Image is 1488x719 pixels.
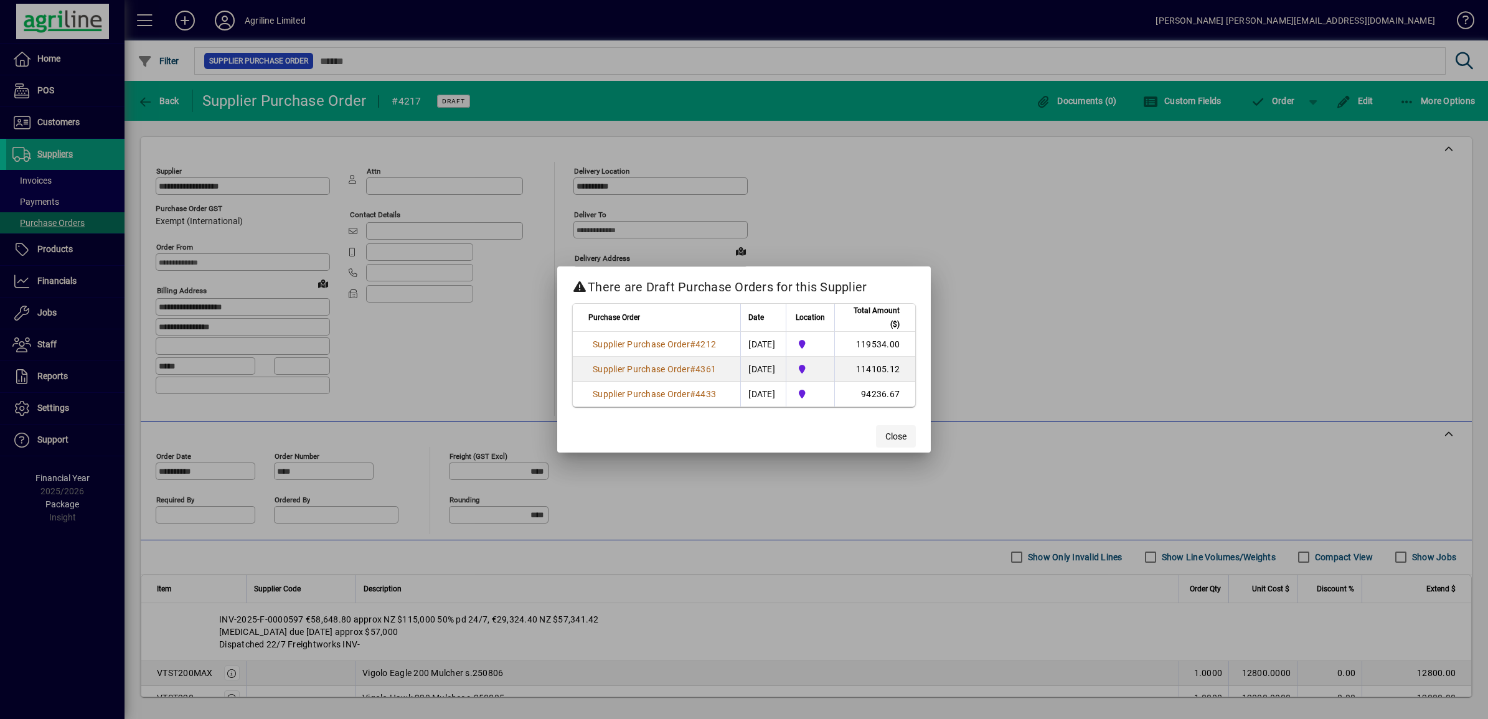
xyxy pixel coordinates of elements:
[593,364,690,374] span: Supplier Purchase Order
[593,389,690,399] span: Supplier Purchase Order
[588,362,720,376] a: Supplier Purchase Order#4361
[794,337,827,351] span: Gore
[794,362,827,376] span: Gore
[740,382,786,406] td: [DATE]
[695,364,716,374] span: 4361
[834,332,915,357] td: 119534.00
[588,311,640,324] span: Purchase Order
[588,387,720,401] a: Supplier Purchase Order#4433
[695,389,716,399] span: 4433
[834,357,915,382] td: 114105.12
[588,337,720,351] a: Supplier Purchase Order#4212
[690,364,695,374] span: #
[740,332,786,357] td: [DATE]
[842,304,900,331] span: Total Amount ($)
[796,311,825,324] span: Location
[876,425,916,448] button: Close
[794,387,827,401] span: Gore
[748,311,764,324] span: Date
[593,339,690,349] span: Supplier Purchase Order
[740,357,786,382] td: [DATE]
[690,389,695,399] span: #
[557,266,931,303] h2: There are Draft Purchase Orders for this Supplier
[885,430,906,443] span: Close
[690,339,695,349] span: #
[834,382,915,406] td: 94236.67
[695,339,716,349] span: 4212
